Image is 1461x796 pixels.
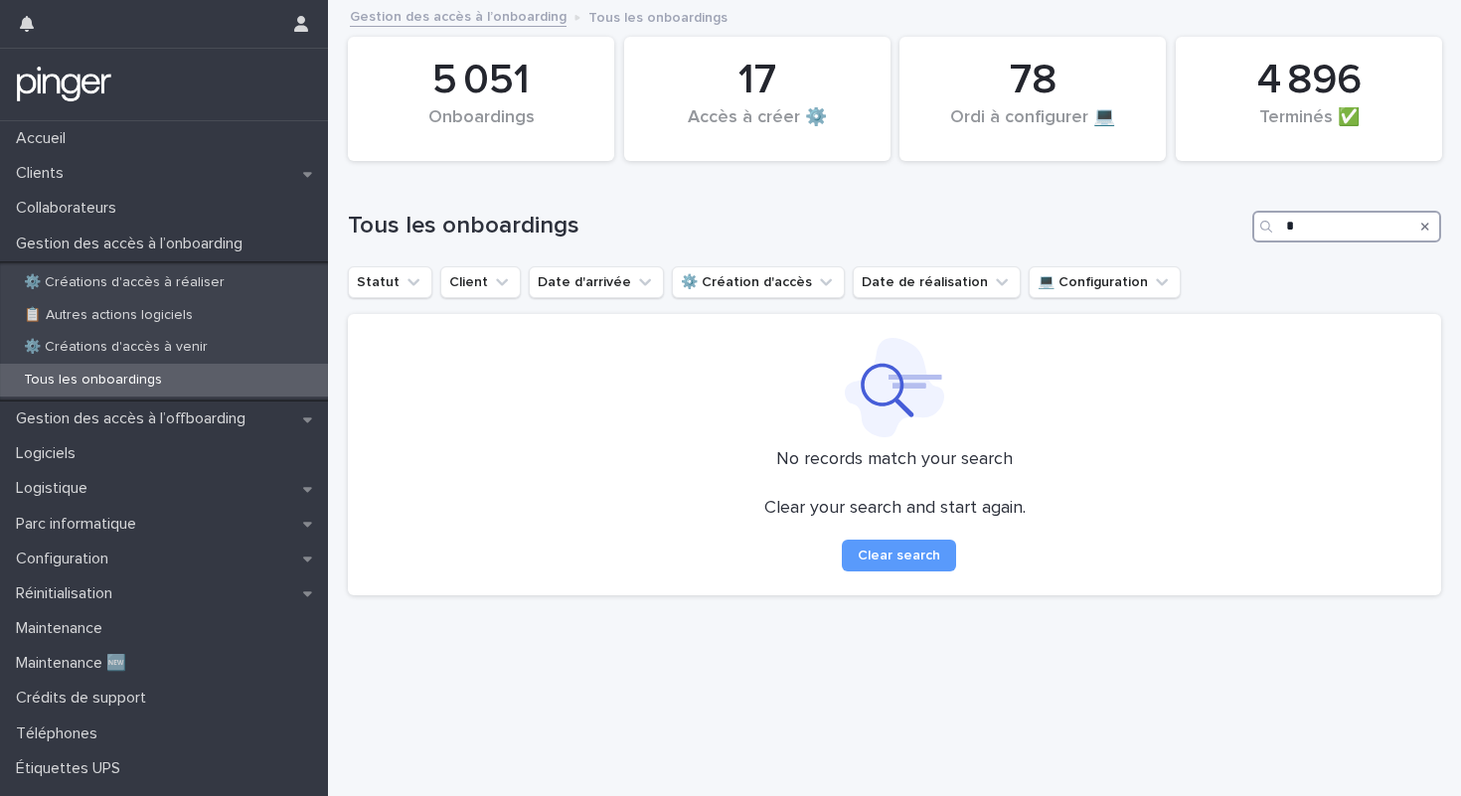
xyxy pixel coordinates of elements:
img: mTgBEunGTSyRkCgitkcU [16,65,112,104]
p: Logiciels [8,444,91,463]
p: Maintenance [8,619,118,638]
p: Collaborateurs [8,199,132,218]
p: Tous les onboardings [588,5,728,27]
div: 17 [658,56,857,105]
p: Gestion des accès à l’offboarding [8,409,261,428]
p: Crédits de support [8,689,162,708]
p: Téléphones [8,724,113,743]
div: 4 896 [1210,56,1408,105]
div: Terminés ✅ [1210,107,1408,149]
span: Clear search [858,549,940,562]
div: 78 [933,56,1132,105]
p: Tous les onboardings [8,372,178,389]
div: Ordi à configurer 💻 [933,107,1132,149]
button: Date d'arrivée [529,266,664,298]
p: Gestion des accès à l’onboarding [8,235,258,253]
input: Search [1252,211,1441,242]
p: ⚙️ Créations d'accès à réaliser [8,274,241,291]
button: Clear search [842,540,956,571]
p: ⚙️ Créations d'accès à venir [8,339,224,356]
p: No records match your search [372,449,1417,471]
button: 💻 Configuration [1029,266,1181,298]
p: Étiquettes UPS [8,759,136,778]
button: Date de réalisation [853,266,1021,298]
h1: Tous les onboardings [348,212,1244,240]
p: 📋 Autres actions logiciels [8,307,209,324]
p: Logistique [8,479,103,498]
p: Clients [8,164,80,183]
p: Maintenance 🆕 [8,654,142,673]
p: Parc informatique [8,515,152,534]
button: Client [440,266,521,298]
button: Statut [348,266,432,298]
div: 5 051 [382,56,580,105]
p: Configuration [8,550,124,568]
p: Clear your search and start again. [764,498,1026,520]
div: Accès à créer ⚙️ [658,107,857,149]
button: ⚙️ Création d'accès [672,266,845,298]
div: Onboardings [382,107,580,149]
a: Gestion des accès à l’onboarding [350,4,567,27]
p: Réinitialisation [8,584,128,603]
p: Accueil [8,129,81,148]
